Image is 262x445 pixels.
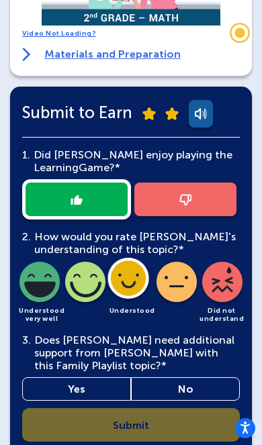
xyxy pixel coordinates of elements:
[17,262,62,307] img: light-understood-very-well-icon.png
[22,48,181,61] a: Materials and Preparation
[226,19,253,46] div: Trigger Stonly widget
[30,148,240,174] div: Did [PERSON_NAME] enjoy playing the Learning
[79,161,120,174] span: Game?*
[154,262,200,307] img: light-slightly-understood-icon.png
[179,194,191,205] img: thumb-down-icon.png
[165,107,179,120] img: submit-star.png
[22,334,240,373] div: Does [PERSON_NAME] need additional support from [PERSON_NAME] with this Family Playlist topic?*
[22,106,132,119] span: Submit to Earn
[142,107,156,120] img: submit-star.png
[19,307,64,323] span: Understood very well
[62,262,108,307] img: light-understood-well-icon.png
[200,307,244,323] span: Did not understand
[22,30,96,38] a: Video Not Loading?
[22,230,240,256] div: How would you rate [PERSON_NAME]'s understanding of this topic?*
[22,334,31,346] span: 3.
[22,230,31,243] span: 2.
[22,148,30,161] span: 1.
[22,377,131,401] a: Yes
[200,262,245,307] img: light-did-not-understand-icon.png
[131,377,240,401] a: No
[22,48,31,61] img: right-arrow.svg
[110,307,155,315] span: Understood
